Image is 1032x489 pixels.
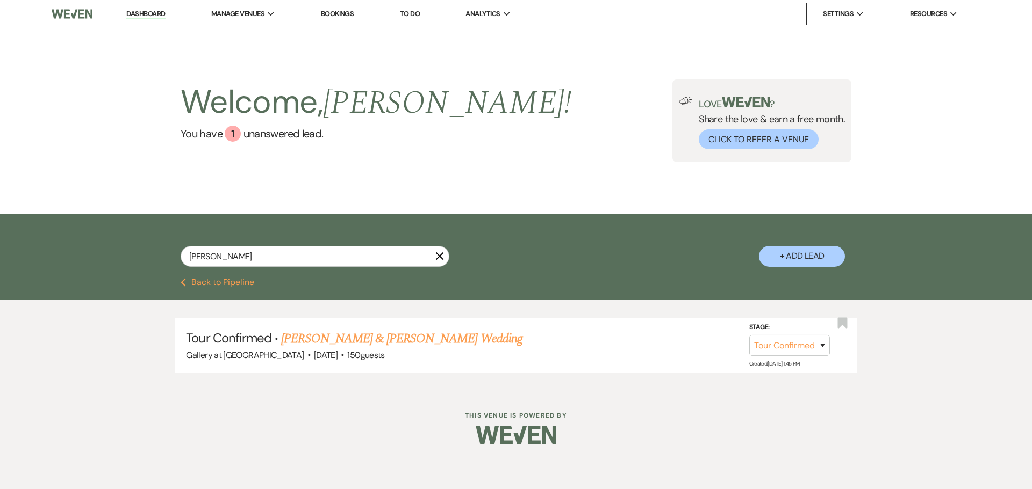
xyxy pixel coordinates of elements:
a: Dashboard [126,9,165,19]
div: Share the love & earn a free month. [692,97,845,149]
div: 1 [225,126,241,142]
label: Stage: [749,321,830,333]
img: weven-logo-green.svg [722,97,770,107]
span: Manage Venues [211,9,264,19]
button: Back to Pipeline [181,278,254,287]
img: Weven Logo [476,416,556,454]
p: Love ? [699,97,845,109]
a: To Do [400,9,420,18]
button: Click to Refer a Venue [699,129,819,149]
img: loud-speaker-illustration.svg [679,97,692,105]
span: Settings [823,9,854,19]
span: [DATE] [314,349,338,361]
img: Weven Logo [52,3,92,25]
a: You have 1 unanswered lead. [181,126,571,142]
span: 150 guests [347,349,384,361]
span: Tour Confirmed [186,330,271,346]
input: Search by name, event date, email address or phone number [181,246,449,267]
span: Created: [DATE] 1:45 PM [749,360,800,367]
span: Resources [910,9,947,19]
button: + Add Lead [759,246,845,267]
span: [PERSON_NAME] ! [323,78,571,128]
span: Gallery at [GEOGRAPHIC_DATA] [186,349,304,361]
a: Bookings [321,9,354,18]
a: [PERSON_NAME] & [PERSON_NAME] Wedding [281,329,522,348]
span: Analytics [465,9,500,19]
h2: Welcome, [181,79,571,126]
